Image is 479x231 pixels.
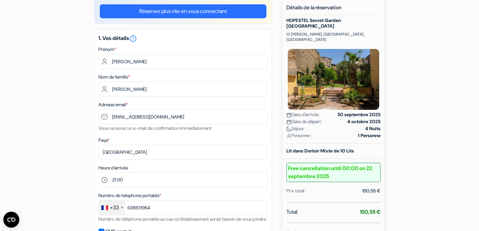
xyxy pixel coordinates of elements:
div: +33 [110,204,119,212]
label: Nom de famille [98,74,130,81]
div: France: +33 [99,200,125,215]
input: Entrer adresse e-mail [98,109,268,124]
div: 150,55 € [362,187,381,194]
h5: 1. Vos détails [98,35,268,43]
strong: 4 octobre 2025 [347,118,381,125]
label: Adresse email [98,101,128,108]
span: Date d'arrivée : [286,111,321,118]
button: Ouvrir le widget CMP [3,212,19,228]
div: Prix total : [286,187,306,194]
input: Entrez votre prénom [98,54,268,69]
span: Séjour : [286,125,306,132]
label: Heure d'arrivée [98,164,128,171]
h5: HOPESTEL Secret Garden [GEOGRAPHIC_DATA] [286,18,381,29]
strong: 1 Personne [358,132,381,139]
img: calendar.svg [286,119,291,124]
strong: 150,55 € [360,208,381,215]
i: error_outline [129,35,137,43]
label: Prénom [98,46,116,53]
b: Free cancellation until 00:00 on 22 septembre 2025 [286,163,381,182]
label: Pays [98,137,109,144]
img: calendar.svg [286,113,291,117]
span: Total: [286,208,298,216]
a: Réservez plus vite en vous connectant [100,4,266,18]
small: Numéro de téléphone portable au cas où l'établissement aurait besoin de vous joindre [98,216,266,222]
b: Lit dans Dortoir Mixte de 10 Lits [286,148,354,154]
img: user_icon.svg [286,133,291,138]
p: 13 [PERSON_NAME], [GEOGRAPHIC_DATA], [GEOGRAPHIC_DATA] [286,32,381,42]
img: moon.svg [286,126,291,131]
span: Personne : [286,132,312,139]
strong: 30 septembre 2025 [337,111,381,118]
input: Entrer le nom de famille [98,82,268,97]
a: error_outline [129,35,137,42]
span: Date de départ : [286,118,323,125]
input: 6 12 34 56 78 [98,200,268,215]
label: Numéro de telephone portable [98,192,161,199]
small: Vous recevrez un e-mail de confirmation immédiatement [98,125,212,131]
strong: 4 Nuits [365,125,381,132]
h5: Détails de la réservation [286,4,381,15]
